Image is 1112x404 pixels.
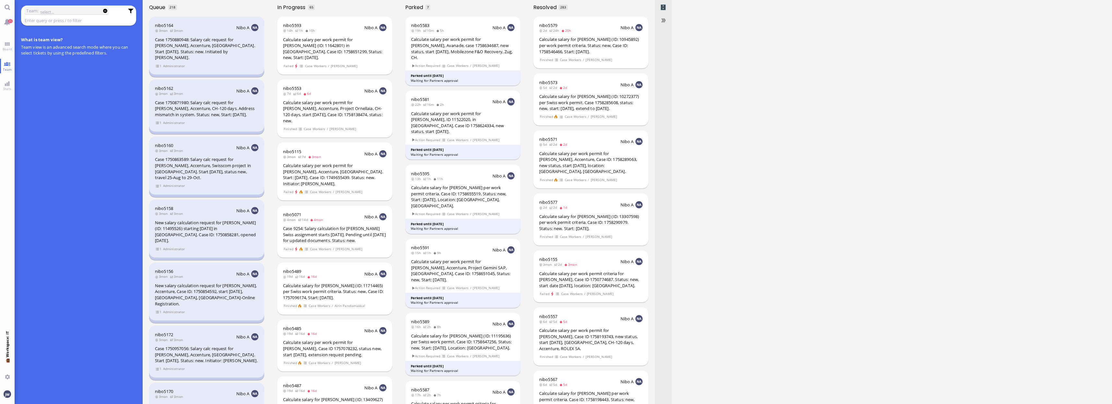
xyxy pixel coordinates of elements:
[155,268,173,274] a: nibo5156
[163,63,185,69] span: Administrator
[411,245,429,251] span: nibo5591
[411,300,515,305] div: Waiting for Partners approval
[283,339,386,358] div: Calculate salary per work permit for [PERSON_NAME], Case ID 1757078232, status new, start [DATE],...
[155,283,258,307] div: New salary calculation request for [PERSON_NAME], Accenture, Case ID: 1750854592, start [DATE], [...
[436,102,446,107] span: 2h
[379,384,386,391] img: NA
[25,17,124,24] input: Enter query or press / to filter
[492,99,506,104] span: Nibo A
[411,96,429,102] a: nibo5581
[336,246,362,252] span: [PERSON_NAME]
[411,22,429,28] span: nibo5583
[155,142,173,148] a: nibo5160
[447,285,469,291] span: Case Workers
[170,211,185,216] span: 3mon
[155,120,162,126] span: view 1 items
[331,63,358,69] span: [PERSON_NAME]
[539,80,557,85] a: nibo5573
[328,63,330,69] span: /
[549,205,559,210] span: 2d
[155,85,173,91] span: nibo5162
[283,383,301,388] span: nibo5487
[539,313,557,319] span: nibo5557
[236,208,250,214] span: Nibo A
[155,22,173,28] span: nibo5164
[561,291,583,297] span: Case Workers
[283,226,386,244] div: Case 9254: Salary calculation for [PERSON_NAME] Swiss assignment starts [DATE]. Pending until [DA...
[251,390,258,397] img: NA
[1,67,14,72] span: Team
[155,274,170,279] span: 3mon
[635,378,643,385] img: NA
[621,202,634,208] span: Nibo A
[379,87,386,94] img: NA
[539,28,549,33] span: 2d
[539,327,643,351] div: Calculate salary per work permit for [PERSON_NAME], Case ID 1758193743, new status, start [DATE],...
[621,259,634,264] span: Nibo A
[236,25,250,31] span: Nibo A
[560,5,566,9] span: 283
[405,4,425,11] span: Parked
[251,144,258,151] img: NA
[507,172,515,179] img: NA
[283,360,297,366] span: Finished
[236,145,250,151] span: Nibo A
[379,327,386,334] img: NA
[310,246,332,252] span: Case Workers
[283,63,293,69] span: Failed
[163,309,185,315] span: Administrator
[621,82,634,88] span: Nibo A
[621,25,634,31] span: Nibo A
[539,177,553,183] span: Finished
[473,353,500,359] span: [PERSON_NAME]
[155,220,258,244] div: New salary calculation request for [PERSON_NAME] (ID: 11495526) starting [DATE] in [GEOGRAPHIC_DA...
[379,213,386,220] img: NA
[293,91,303,96] span: 6d
[308,360,330,366] span: Case Workers
[586,234,612,239] span: [PERSON_NAME]
[364,328,378,334] span: Nibo A
[155,183,162,189] span: view 1 items
[583,57,585,63] span: /
[549,85,559,90] span: 2d
[155,332,173,337] span: nibo5172
[40,8,97,16] input: select...
[447,211,469,217] span: Case Workers
[310,217,325,222] span: 4mon
[298,154,308,159] span: 7d
[539,271,643,289] div: Calculate salary per work permit criteria for [PERSON_NAME], Case ID 1750774687. Status: new, sta...
[549,319,559,324] span: 5d
[307,274,319,279] span: 16d
[564,114,586,119] span: Case Workers
[621,139,634,144] span: Nibo A
[411,78,515,83] div: Waiting for Partners approval
[283,212,301,217] span: nibo5071
[283,325,301,331] span: nibo5485
[470,137,472,143] span: /
[411,177,423,181] span: 13h
[155,366,162,372] span: view 1 items
[507,388,515,396] img: NA
[539,151,643,175] div: Calculate salary per work permit for [PERSON_NAME], Accenture, Case ID: 1758289063, new status, s...
[283,85,301,91] span: nibo5553
[155,91,170,96] span: 3mon
[411,319,429,324] a: nibo5589
[411,324,423,329] span: 16h
[251,270,258,277] img: NA
[2,86,13,91] span: Stats
[423,251,433,255] span: 1h
[539,234,553,239] span: Finished
[411,137,441,143] span: Action Required
[155,63,162,69] span: view 1 items
[583,354,585,360] span: /
[549,142,559,147] span: 2d
[411,63,441,68] span: Action Required
[539,22,557,28] span: nibo5579
[155,205,173,211] a: nibo5158
[559,205,569,210] span: 1d
[635,81,643,88] img: NA
[283,268,301,274] span: nibo5489
[411,147,515,152] div: Parked until [DATE]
